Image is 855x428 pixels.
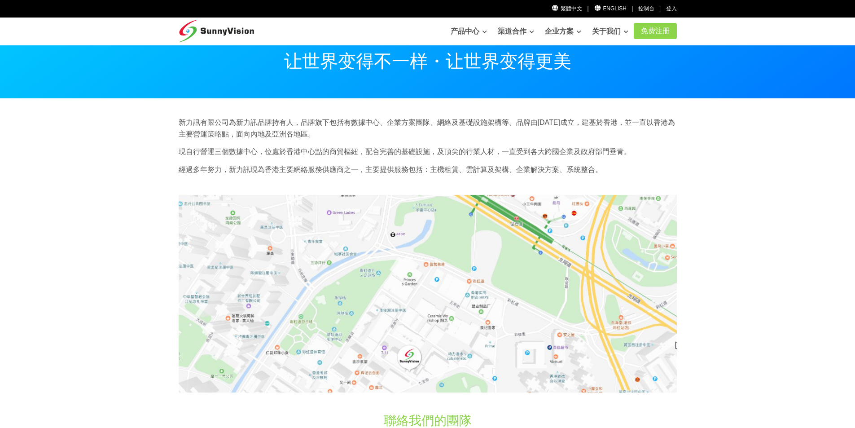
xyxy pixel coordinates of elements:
li: | [631,4,633,13]
a: 登入 [666,5,677,12]
p: 經過多年努力，新力訊現為香港主要網絡服務供應商之一，主要提供服務包括：主機租賃、雲計算及架構、企業解決方案、系統整合。 [179,164,677,176]
p: 让世界变得不一样・让世界变得更美 [179,52,677,70]
li: | [587,4,588,13]
a: 控制台 [638,5,654,12]
img: How to visit SunnyVision? [179,195,677,393]
p: 新力訊有限公司為新力訊品牌持有人，品牌旗下包括有數據中心、企業方案團隊、網絡及基礎設施架構等。品牌由[DATE]成立，建基於香港，並一直以香港為主要營運策略點，面向內地及亞洲各地區。 [179,117,677,140]
a: 产品中心 [451,22,487,40]
a: 繁體中文 [552,5,583,12]
a: 关于我们 [592,22,628,40]
a: 渠道合作 [498,22,534,40]
a: English [594,5,627,12]
a: 企业方案 [545,22,581,40]
a: 免费注册 [634,23,677,39]
li: | [659,4,661,13]
p: 現自行營運三個數據中心，位處於香港中心點的商貿樞紐，配合完善的基礎設施，及頂尖的行業人材，一直受到各大跨國企業及政府部門垂青。 [179,146,677,158]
